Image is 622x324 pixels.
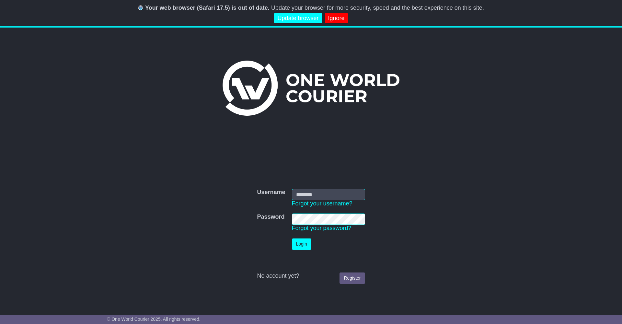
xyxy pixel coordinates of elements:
a: Update browser [274,13,322,24]
span: © One World Courier 2025. All rights reserved. [107,317,201,322]
a: Ignore [325,13,348,24]
label: Username [257,189,285,196]
button: Login [292,238,311,250]
img: One World [223,61,399,116]
span: Update your browser for more security, speed and the best experience on this site. [271,5,484,11]
a: Forgot your username? [292,200,352,207]
a: Register [340,272,365,284]
div: No account yet? [257,272,365,280]
b: Your web browser (Safari 17.5) is out of date. [145,5,270,11]
label: Password [257,214,284,221]
a: Forgot your password? [292,225,351,231]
